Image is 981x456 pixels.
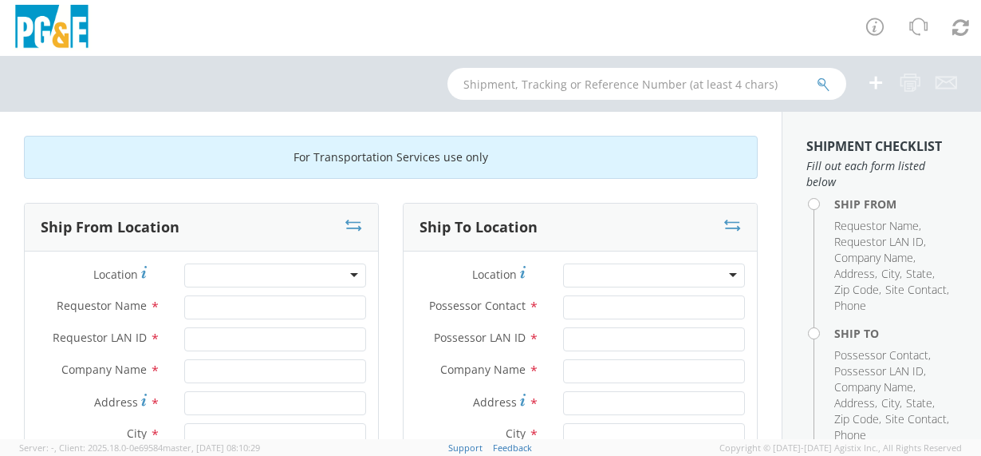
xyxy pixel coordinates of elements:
a: Feedback [493,442,532,454]
span: Phone [834,298,866,313]
span: Copyright © [DATE]-[DATE] Agistix Inc., All Rights Reserved [719,442,962,454]
li: , [834,234,926,250]
li: , [881,395,902,411]
span: Phone [834,427,866,442]
span: Company Name [61,362,147,377]
a: Support [448,442,483,454]
span: Fill out each form listed below [806,158,957,190]
span: Address [834,266,875,281]
span: Possessor LAN ID [434,330,526,345]
input: Shipment, Tracking or Reference Number (at least 4 chars) [447,68,846,100]
span: master, [DATE] 08:10:29 [163,442,260,454]
span: Site Contact [885,411,947,426]
span: , [54,442,57,454]
li: , [834,250,916,266]
span: Company Name [834,379,913,395]
span: Server: - [19,442,57,454]
span: Zip Code [834,282,879,297]
li: , [881,266,902,282]
li: , [834,363,926,379]
h4: Ship From [834,198,957,210]
li: , [834,282,881,298]
span: Location [93,267,138,282]
div: For Transportation Services use only [24,136,758,179]
span: Company Name [834,250,913,265]
li: , [834,347,931,363]
li: , [834,379,916,395]
li: , [834,411,881,427]
span: State [906,266,932,281]
strong: Shipment Checklist [806,137,942,155]
span: Site Contact [885,282,947,297]
span: Requestor Name [834,218,919,233]
li: , [834,266,877,282]
span: Requestor LAN ID [53,330,147,345]
span: Possessor Contact [834,347,928,363]
span: Requestor LAN ID [834,234,924,249]
span: City [127,426,147,441]
h3: Ship To Location [420,220,538,236]
li: , [906,395,935,411]
span: City [506,426,526,441]
span: Company Name [440,362,526,377]
li: , [834,218,921,234]
h4: Ship To [834,327,957,339]
span: Possessor Contact [429,298,526,313]
span: Address [834,395,875,410]
span: Possessor LAN ID [834,363,924,379]
span: City [881,266,900,281]
li: , [885,411,949,427]
li: , [834,395,877,411]
li: , [885,282,949,298]
span: City [881,395,900,410]
span: Address [473,395,517,410]
li: , [906,266,935,282]
span: Location [472,267,517,282]
span: Zip Code [834,411,879,426]
span: Client: 2025.18.0-0e69584 [59,442,260,454]
span: Requestor Name [57,298,147,313]
span: Address [94,395,138,410]
h3: Ship From Location [41,220,179,236]
img: pge-logo-06675f144f4cfa6a6814.png [12,5,92,52]
span: State [906,395,932,410]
